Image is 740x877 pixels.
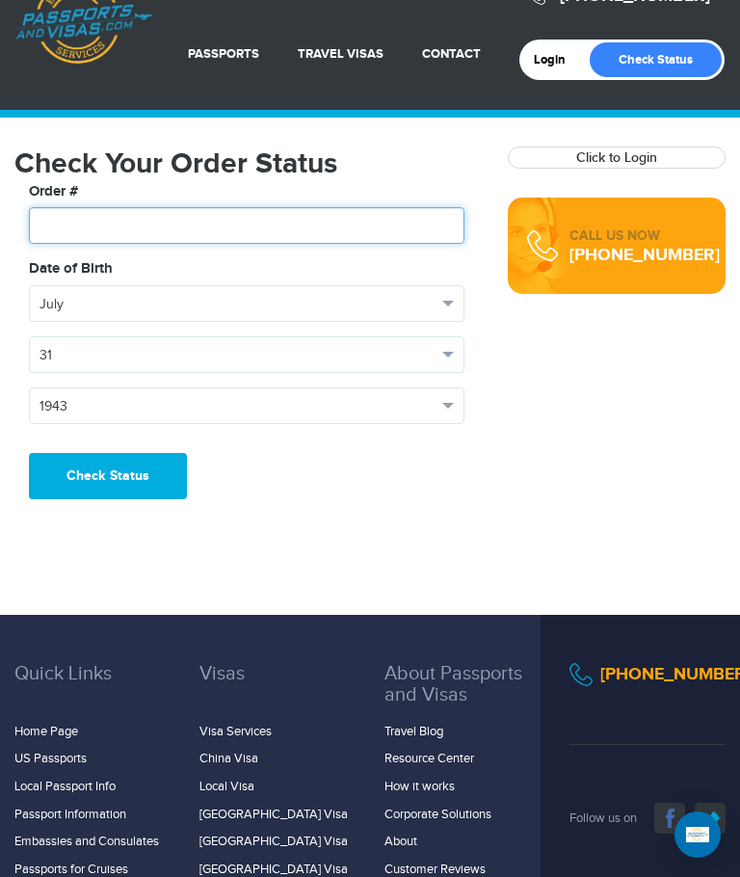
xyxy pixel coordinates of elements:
[590,42,722,77] a: Check Status
[569,245,720,266] a: [PHONE_NUMBER]
[569,226,720,246] div: CALL US NOW
[14,779,116,794] a: Local Passport Info
[569,811,637,826] span: Follow us on
[29,336,464,373] button: 31
[29,387,464,424] button: 1943
[298,46,383,62] a: Travel Visas
[384,862,486,877] a: Customer Reviews
[14,724,78,739] a: Home Page
[29,285,464,322] button: July
[384,779,455,794] a: How it works
[14,751,87,766] a: US Passports
[188,46,259,62] a: Passports
[14,834,159,849] a: Embassies and Consulates
[199,724,272,739] a: Visa Services
[576,149,657,166] a: Click to Login
[40,346,436,365] span: 31
[199,779,254,794] a: Local Visa
[199,663,356,713] h3: Visas
[199,807,348,822] a: [GEOGRAPHIC_DATA] Visa
[384,834,417,849] a: About
[14,663,171,713] h3: Quick Links
[199,834,348,849] a: [GEOGRAPHIC_DATA] Visa
[199,862,348,877] a: [GEOGRAPHIC_DATA] Visa
[14,862,128,877] a: Passports for Cruises
[695,803,726,834] a: twitter
[40,397,436,416] span: 1943
[674,811,721,858] div: Open Intercom Messenger
[14,146,479,181] h1: Check Your Order Status
[14,807,126,822] a: Passport Information
[199,751,258,766] a: China Visa
[40,295,436,314] span: July
[29,453,187,499] button: Check Status
[384,751,474,766] a: Resource Center
[384,663,541,713] h3: About Passports and Visas
[384,807,491,822] a: Corporate Solutions
[29,258,113,280] label: Date of Birth
[654,803,685,834] a: facebook
[534,52,579,67] a: Login
[422,46,481,62] a: Contact
[384,724,443,739] a: Travel Blog
[29,181,78,203] label: Order #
